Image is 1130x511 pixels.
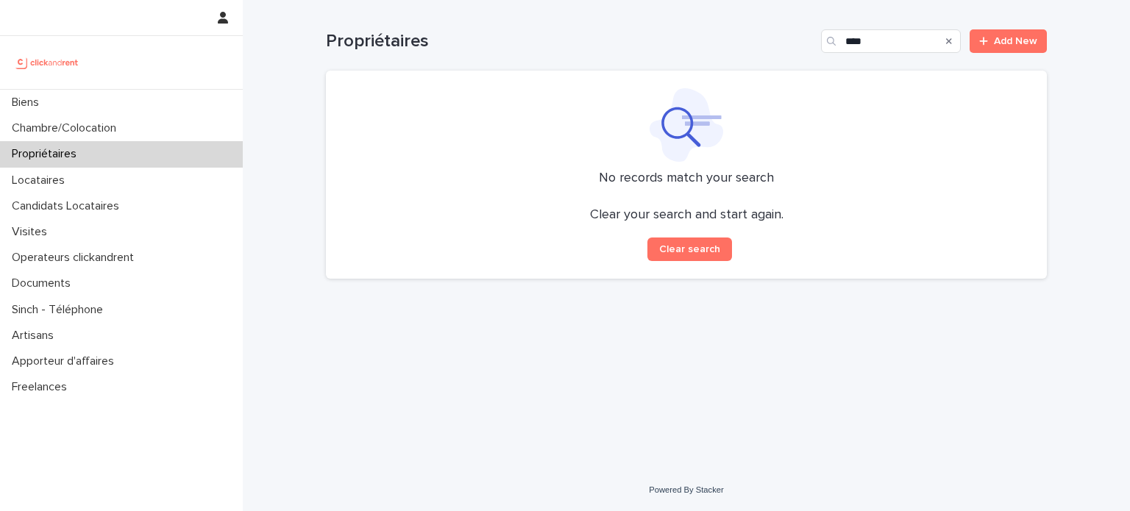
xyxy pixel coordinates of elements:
p: Candidats Locataires [6,199,131,213]
p: Clear your search and start again. [590,207,783,224]
p: No records match your search [344,171,1029,187]
p: Visites [6,225,59,239]
h1: Propriétaires [326,31,815,52]
span: Clear search [659,244,720,254]
p: Locataires [6,174,77,187]
p: Chambre/Colocation [6,121,128,135]
a: Add New [970,29,1047,53]
img: UCB0brd3T0yccxBKYDjQ [12,48,83,77]
p: Freelances [6,380,79,394]
p: Sinch - Téléphone [6,303,115,317]
input: Search [821,29,961,53]
span: Add New [994,36,1037,46]
a: Powered By Stacker [649,485,723,494]
p: Documents [6,276,82,290]
p: Operateurs clickandrent [6,251,146,265]
p: Biens [6,96,51,110]
p: Apporteur d'affaires [6,354,126,368]
button: Clear search [647,237,732,261]
p: Propriétaires [6,147,88,161]
p: Artisans [6,329,65,343]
